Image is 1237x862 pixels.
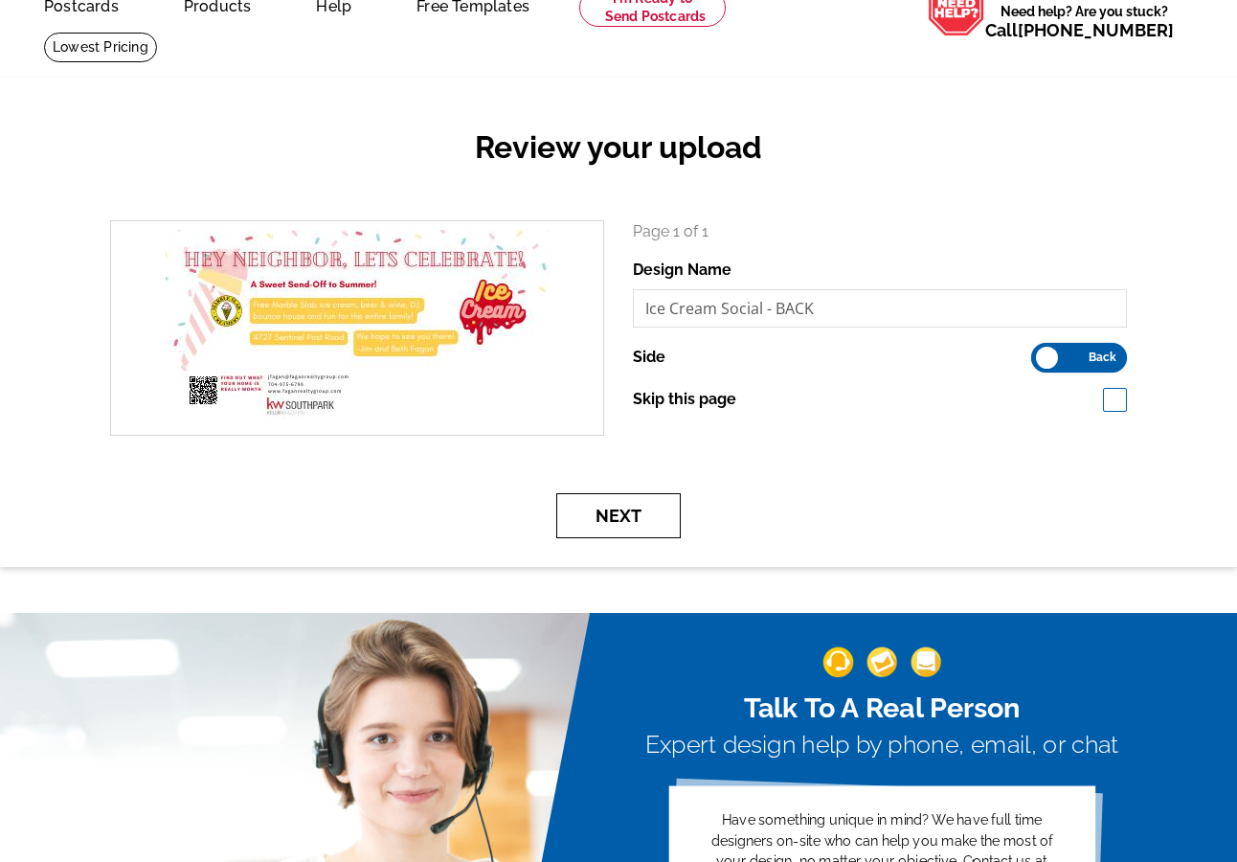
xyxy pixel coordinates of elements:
span: Call [985,20,1174,40]
a: [PHONE_NUMBER] [1018,20,1174,40]
span: Need help? Are you stuck? [985,2,1183,40]
button: Next [556,493,681,538]
img: support-img-2.png [866,646,897,677]
h2: Review your upload [96,129,1141,166]
label: Side [633,346,665,369]
img: support-img-3_1.png [911,646,941,677]
input: File Name [633,289,1127,328]
img: support-img-1.png [822,646,853,677]
p: Page 1 of 1 [633,220,1127,243]
label: Design Name [633,259,731,282]
span: Back [1089,352,1116,362]
h2: Talk To A Real Person [645,691,1119,724]
h3: Expert design help by phone, email, or chat [645,731,1119,760]
label: Skip this page [633,388,736,411]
